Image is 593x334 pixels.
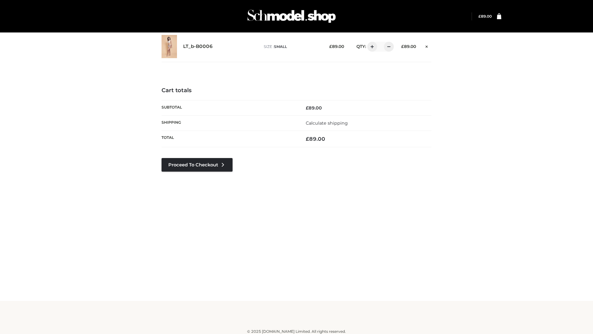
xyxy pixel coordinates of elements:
bdi: 89.00 [329,44,344,49]
bdi: 89.00 [401,44,416,49]
a: Proceed to Checkout [162,158,233,172]
a: LT_b-B0006 [183,44,213,49]
span: £ [306,105,309,111]
bdi: 89.00 [306,105,322,111]
img: Schmodel Admin 964 [245,4,338,28]
bdi: 89.00 [478,14,492,19]
th: Shipping [162,115,296,131]
span: £ [329,44,332,49]
h4: Cart totals [162,87,431,94]
span: £ [478,14,481,19]
img: LT_b-B0006 - SMALL [162,35,177,58]
span: £ [306,136,309,142]
span: £ [401,44,404,49]
bdi: 89.00 [306,136,325,142]
th: Total [162,131,296,147]
p: size : [264,44,320,49]
th: Subtotal [162,100,296,115]
a: Remove this item [422,42,431,50]
a: Calculate shipping [306,120,348,126]
div: QTY: [350,42,392,52]
span: SMALL [274,44,287,49]
a: £89.00 [478,14,492,19]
